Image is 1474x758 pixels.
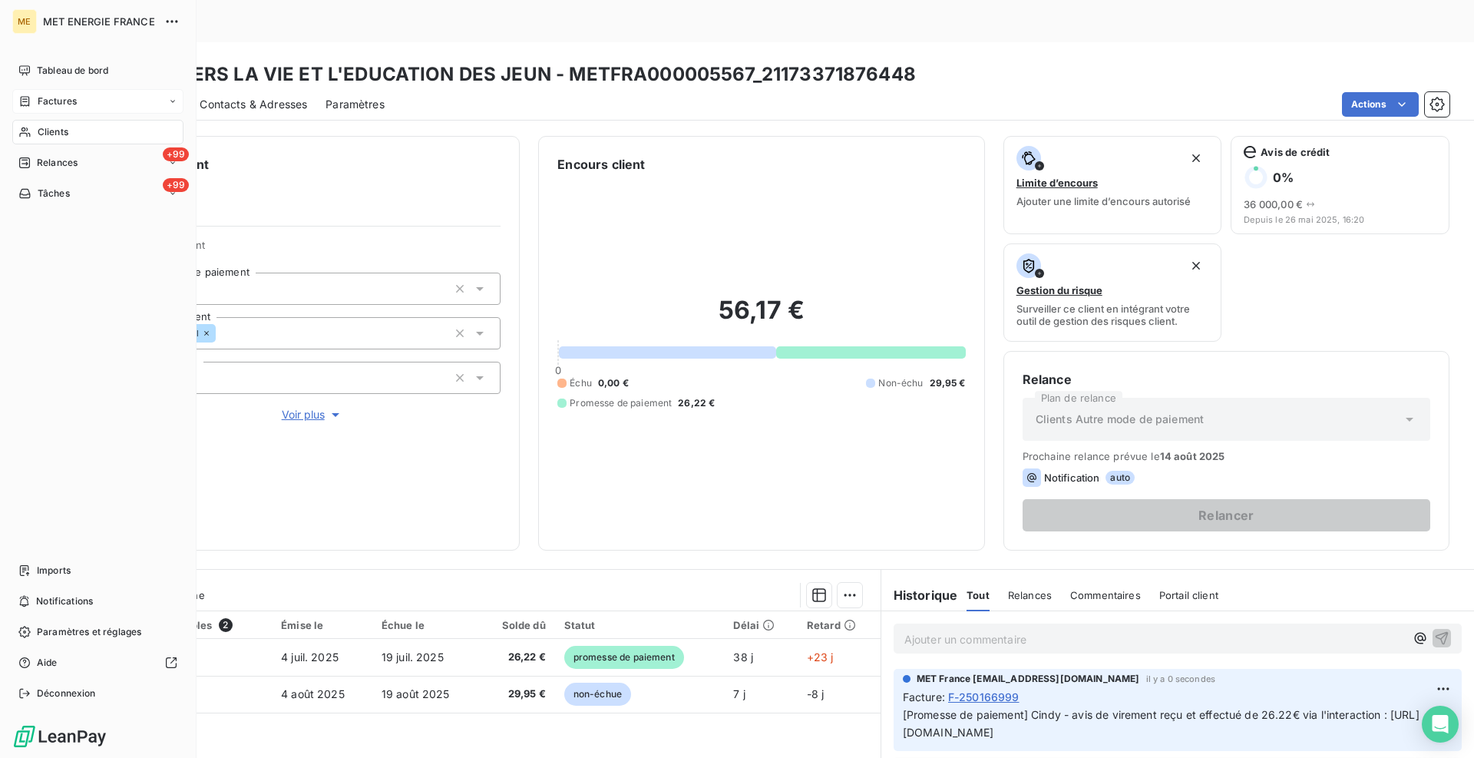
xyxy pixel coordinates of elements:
[37,687,96,700] span: Déconnexion
[281,687,345,700] span: 4 août 2025
[555,364,561,376] span: 0
[967,589,990,601] span: Tout
[12,620,183,644] a: Paramètres et réglages
[1016,177,1098,189] span: Limite d’encours
[1159,589,1218,601] span: Portail client
[37,656,58,670] span: Aide
[1036,412,1205,427] span: Clients Autre mode de paiement
[282,407,343,422] span: Voir plus
[598,376,629,390] span: 0,00 €
[1023,450,1430,462] span: Prochaine relance prévue le
[487,619,546,631] div: Solde dû
[93,155,501,174] h6: Informations client
[570,376,592,390] span: Échu
[1261,146,1330,158] span: Avis de crédit
[382,650,444,664] span: 19 juil. 2025
[219,618,233,632] span: 2
[1023,499,1430,531] button: Relancer
[38,125,68,139] span: Clients
[557,295,965,341] h2: 56,17 €
[903,689,945,705] span: Facture :
[200,97,307,112] span: Contacts & Adresses
[903,708,1419,739] span: [Promesse de paiement] Cindy - avis de virement reçu et effectué de 26.22€ via l'interaction : [U...
[878,376,923,390] span: Non-échu
[564,619,716,631] div: Statut
[382,619,469,631] div: Échue le
[1070,589,1141,601] span: Commentaires
[1146,674,1216,684] span: il y a 0 secondes
[678,396,715,410] span: 26,22 €
[12,58,183,83] a: Tableau de bord
[12,650,183,675] a: Aide
[570,396,672,410] span: Promesse de paiement
[1016,284,1102,296] span: Gestion du risque
[948,689,1020,705] span: F-250166999
[38,94,77,108] span: Factures
[1003,136,1222,234] button: Limite d’encoursAjouter une limite d’encours autorisé
[281,650,339,664] span: 4 juil. 2025
[37,64,108,78] span: Tableau de bord
[163,178,189,192] span: +99
[487,650,546,665] span: 26,22 €
[37,625,141,639] span: Paramètres et réglages
[281,619,363,631] div: Émise le
[807,619,871,631] div: Retard
[807,687,825,700] span: -8 j
[12,151,183,175] a: +99Relances
[12,89,183,114] a: Factures
[124,406,501,423] button: Voir plus
[917,672,1140,686] span: MET France [EMAIL_ADDRESS][DOMAIN_NAME]
[36,594,93,608] span: Notifications
[1422,706,1459,743] div: Open Intercom Messenger
[37,564,71,578] span: Imports
[38,187,70,200] span: Tâches
[12,181,183,206] a: +99Tâches
[1273,170,1294,185] h6: 0 %
[1244,198,1303,210] span: 36 000,00 €
[1244,215,1436,224] span: Depuis le 26 mai 2025, 16:20
[1016,195,1191,207] span: Ajouter une limite d’encours autorisé
[487,687,546,702] span: 29,95 €
[557,155,645,174] h6: Encours client
[930,376,966,390] span: 29,95 €
[1003,243,1222,342] button: Gestion du risqueSurveiller ce client en intégrant votre outil de gestion des risques client.
[124,239,501,260] span: Propriétés Client
[326,97,385,112] span: Paramètres
[733,687,745,700] span: 7 j
[37,156,78,170] span: Relances
[881,586,958,604] h6: Historique
[1016,303,1209,327] span: Surveiller ce client en intégrant votre outil de gestion des risques client.
[12,558,183,583] a: Imports
[1023,370,1430,389] h6: Relance
[564,683,631,706] span: non-échue
[733,619,788,631] div: Délai
[12,724,107,749] img: Logo LeanPay
[1044,472,1100,484] span: Notification
[382,687,450,700] span: 19 août 2025
[135,61,916,88] h3: ASS VERS LA VIE ET L'EDUCATION DES JEUN - METFRA000005567_21173371876448
[1160,450,1225,462] span: 14 août 2025
[216,326,228,340] input: Ajouter une valeur
[1008,589,1052,601] span: Relances
[163,147,189,161] span: +99
[564,646,684,669] span: promesse de paiement
[1105,471,1135,485] span: auto
[12,120,183,144] a: Clients
[1342,92,1419,117] button: Actions
[733,650,753,664] span: 38 j
[807,650,834,664] span: +23 j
